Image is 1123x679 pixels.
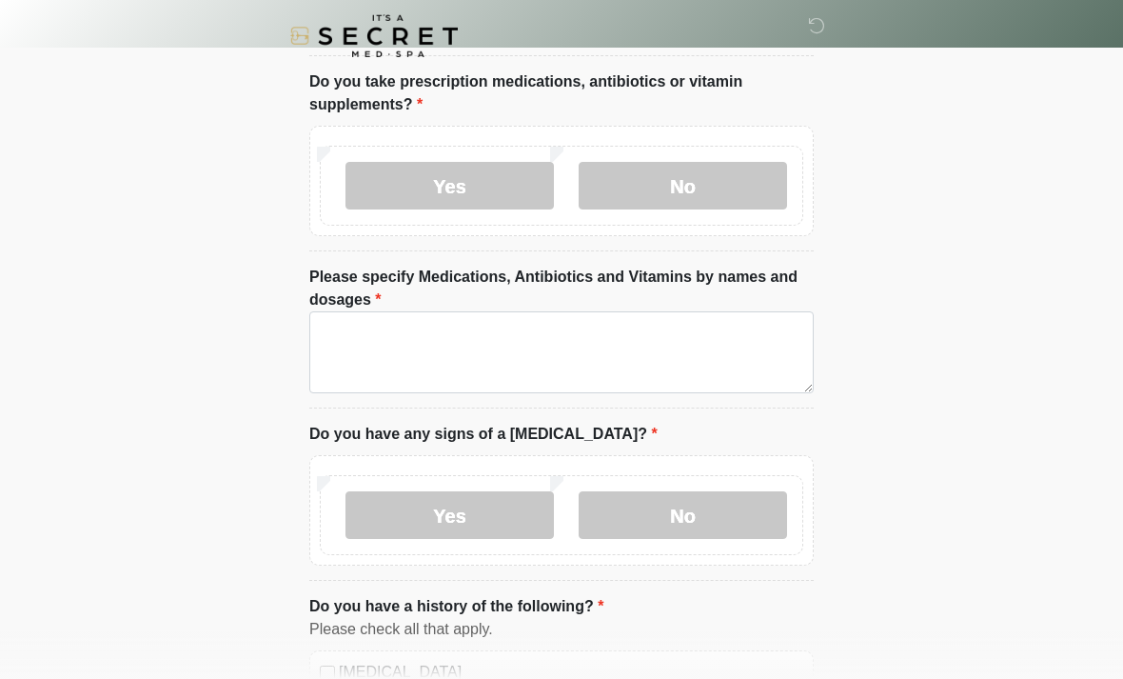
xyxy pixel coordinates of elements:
label: Do you have any signs of a [MEDICAL_DATA]? [309,423,658,446]
label: Yes [345,491,554,539]
label: No [579,162,787,210]
img: It's A Secret Med Spa Logo [290,14,458,57]
label: Yes [345,162,554,210]
label: Do you have a history of the following? [309,595,603,618]
label: Do you take prescription medications, antibiotics or vitamin supplements? [309,70,814,116]
div: Please check all that apply. [309,618,814,641]
label: No [579,491,787,539]
label: Please specify Medications, Antibiotics and Vitamins by names and dosages [309,266,814,311]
